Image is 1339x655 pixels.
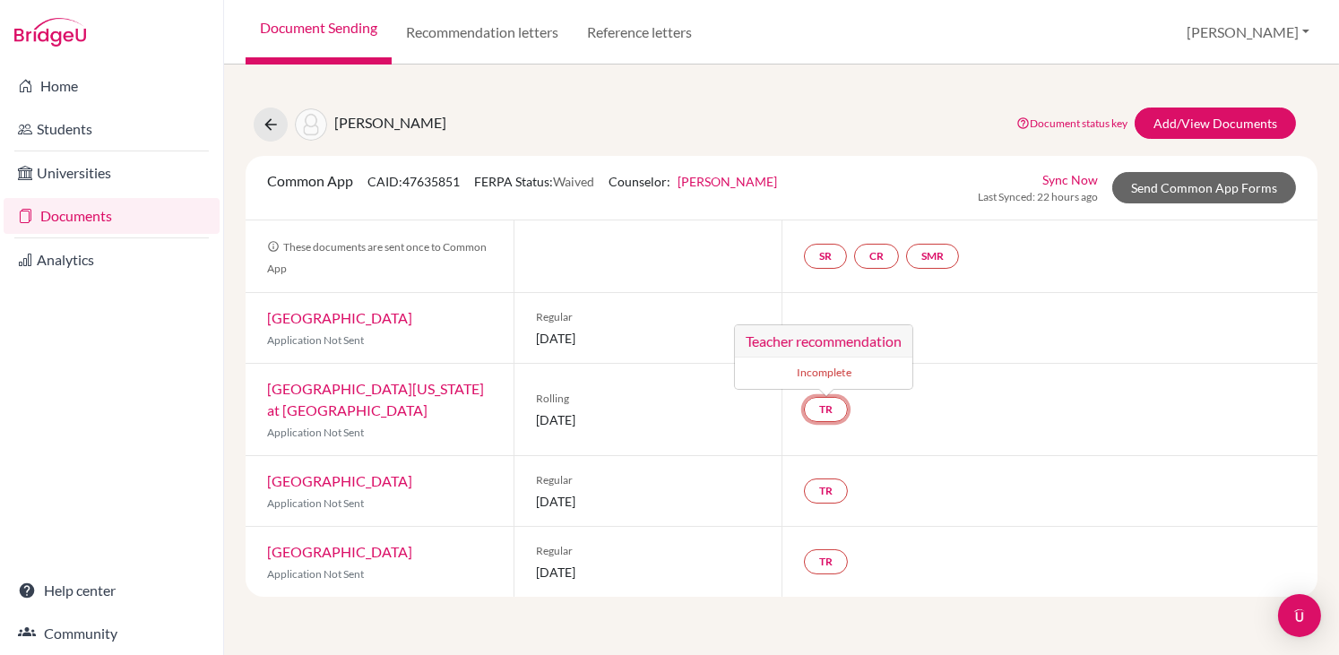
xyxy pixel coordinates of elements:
[1042,170,1098,189] a: Sync Now
[267,472,412,489] a: [GEOGRAPHIC_DATA]
[4,242,220,278] a: Analytics
[804,478,848,504] a: TR
[804,549,848,574] a: TR
[267,567,364,581] span: Application Not Sent
[4,155,220,191] a: Universities
[536,543,760,559] span: Regular
[978,189,1098,205] span: Last Synced: 22 hours ago
[474,174,594,189] span: FERPA Status:
[334,114,446,131] span: [PERSON_NAME]
[267,172,353,189] span: Common App
[609,174,777,189] span: Counselor:
[4,111,220,147] a: Students
[267,309,412,326] a: [GEOGRAPHIC_DATA]
[267,426,364,439] span: Application Not Sent
[536,329,760,348] span: [DATE]
[553,174,594,189] span: Waived
[854,244,899,269] a: CR
[804,397,848,422] a: TRTeacher recommendation Incomplete
[267,240,487,275] span: These documents are sent once to Common App
[536,410,760,429] span: [DATE]
[536,492,760,511] span: [DATE]
[267,333,364,347] span: Application Not Sent
[14,18,86,47] img: Bridge-U
[536,472,760,488] span: Regular
[678,174,777,189] a: [PERSON_NAME]
[1112,172,1296,203] a: Send Common App Forms
[4,198,220,234] a: Documents
[4,616,220,651] a: Community
[804,244,847,269] a: SR
[267,496,364,510] span: Application Not Sent
[1135,108,1296,139] a: Add/View Documents
[267,380,484,418] a: [GEOGRAPHIC_DATA][US_STATE] at [GEOGRAPHIC_DATA]
[746,365,902,381] small: Incomplete
[536,309,760,325] span: Regular
[1016,116,1127,130] a: Document status key
[906,244,959,269] a: SMR
[367,174,460,189] span: CAID: 47635851
[1179,15,1317,49] button: [PERSON_NAME]
[4,573,220,608] a: Help center
[735,325,912,358] h3: Teacher recommendation
[536,563,760,582] span: [DATE]
[1278,594,1321,637] div: Open Intercom Messenger
[267,543,412,560] a: [GEOGRAPHIC_DATA]
[4,68,220,104] a: Home
[536,391,760,407] span: Rolling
